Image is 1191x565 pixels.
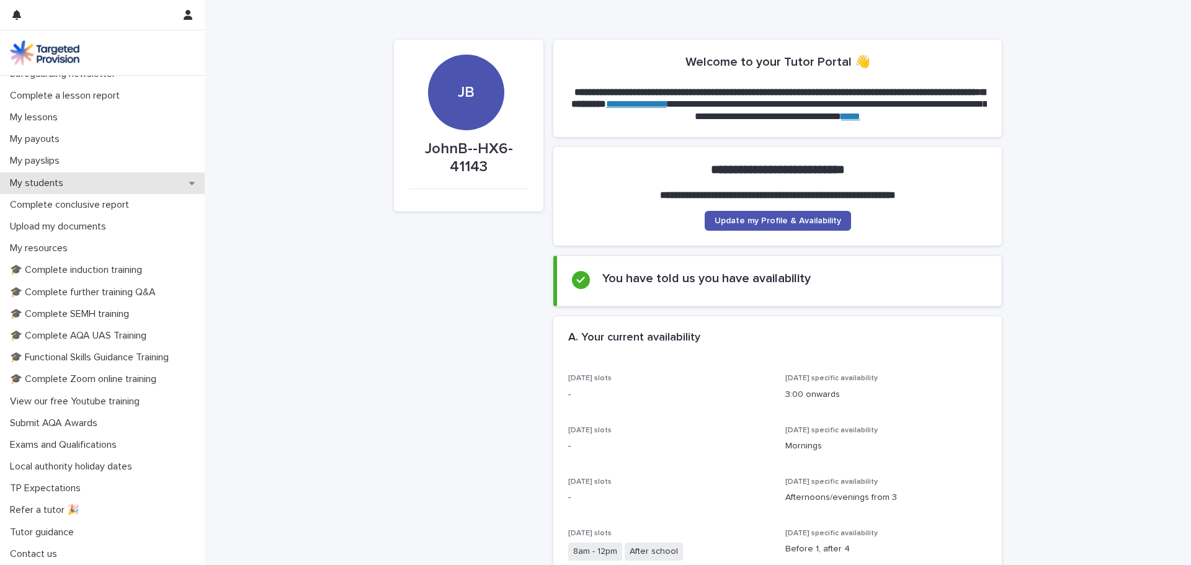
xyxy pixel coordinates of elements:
[428,8,504,102] div: JB
[568,331,700,345] h2: A. Your current availability
[5,504,89,516] p: Refer a tutor 🎉
[5,330,156,342] p: 🎓 Complete AQA UAS Training
[705,211,851,231] a: Update my Profile & Availability
[568,491,770,504] p: -
[568,375,612,382] span: [DATE] slots
[715,216,841,225] span: Update my Profile & Availability
[568,440,770,453] p: -
[5,90,130,102] p: Complete a lesson report
[568,530,612,537] span: [DATE] slots
[568,543,622,561] span: 8am - 12pm
[5,112,68,123] p: My lessons
[5,439,127,451] p: Exams and Qualifications
[5,373,166,385] p: 🎓 Complete Zoom online training
[785,478,878,486] span: [DATE] specific availability
[5,287,166,298] p: 🎓 Complete further training Q&A
[10,40,79,65] img: M5nRWzHhSzIhMunXDL62
[785,427,878,434] span: [DATE] specific availability
[5,199,139,211] p: Complete conclusive report
[409,140,529,176] p: JohnB--HX6-41143
[5,242,78,254] p: My resources
[5,133,69,145] p: My payouts
[568,427,612,434] span: [DATE] slots
[785,491,988,504] p: Afternoons/evenings from 3
[5,177,73,189] p: My students
[5,308,139,320] p: 🎓 Complete SEMH training
[685,55,870,69] h2: Welcome to your Tutor Portal 👋
[5,396,149,407] p: View our free Youtube training
[5,461,142,473] p: Local authority holiday dates
[5,221,116,233] p: Upload my documents
[602,271,811,286] h2: You have told us you have availability
[785,530,878,537] span: [DATE] specific availability
[5,527,84,538] p: Tutor guidance
[568,478,612,486] span: [DATE] slots
[5,417,107,429] p: Submit AQA Awards
[5,352,179,363] p: 🎓 Functional Skills Guidance Training
[785,388,988,401] p: 3:00 onwards
[5,155,69,167] p: My payslips
[785,543,988,556] p: Before 1, after 4
[5,548,67,560] p: Contact us
[785,375,878,382] span: [DATE] specific availability
[568,388,770,401] p: -
[5,483,91,494] p: TP Expectations
[625,543,683,561] span: After school
[785,440,988,453] p: Mornings
[5,264,152,276] p: 🎓 Complete induction training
